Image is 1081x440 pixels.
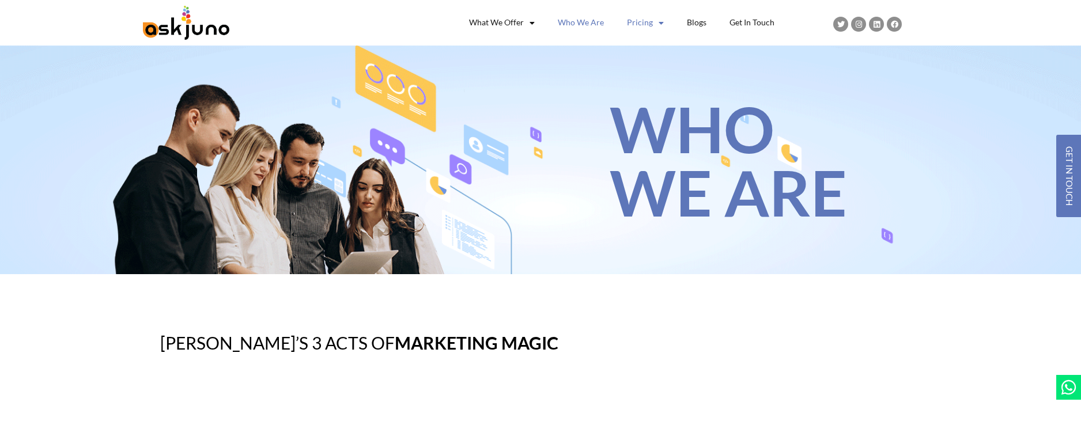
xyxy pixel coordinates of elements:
strong: Marketing Magic [395,332,558,353]
a: Blogs [675,10,718,35]
a: Get In Touch [718,10,786,35]
span: GET IN TOUCH [1065,146,1074,206]
a: Pricing [615,10,675,35]
h2: [PERSON_NAME]’s 3 Acts of [160,332,921,353]
a: What We Offer [458,10,546,35]
a: Who We Are [546,10,615,35]
h1: WHO WE ARE [610,97,938,223]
